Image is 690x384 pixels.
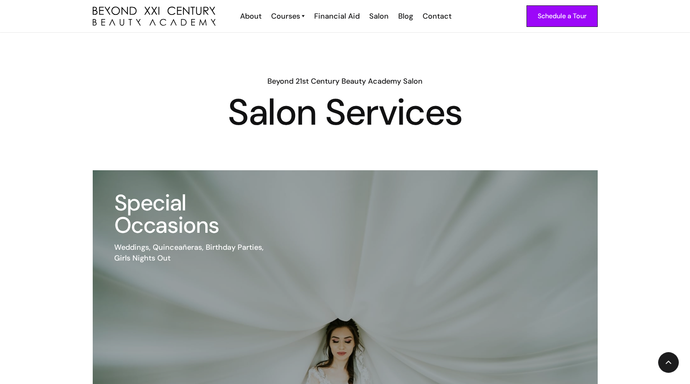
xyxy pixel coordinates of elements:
img: beyond 21st century beauty academy logo [93,7,216,26]
a: Financial Aid [309,11,364,22]
a: Contact [417,11,456,22]
h1: Salon Services [93,97,598,127]
div: Financial Aid [314,11,360,22]
a: About [235,11,266,22]
div: Contact [423,11,452,22]
div: Weddings, Quinceañeras, Birthday Parties, Girls Nights Out [114,242,276,263]
h6: Beyond 21st Century Beauty Academy Salon [93,76,598,87]
div: About [240,11,262,22]
a: Salon [364,11,393,22]
div: Blog [398,11,413,22]
a: Courses [271,11,305,22]
div: Courses [271,11,300,22]
div: Schedule a Tour [538,11,587,22]
a: Schedule a Tour [527,5,598,27]
h3: Special Occasions [114,192,276,237]
a: Blog [393,11,417,22]
div: Salon [369,11,389,22]
a: home [93,7,216,26]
